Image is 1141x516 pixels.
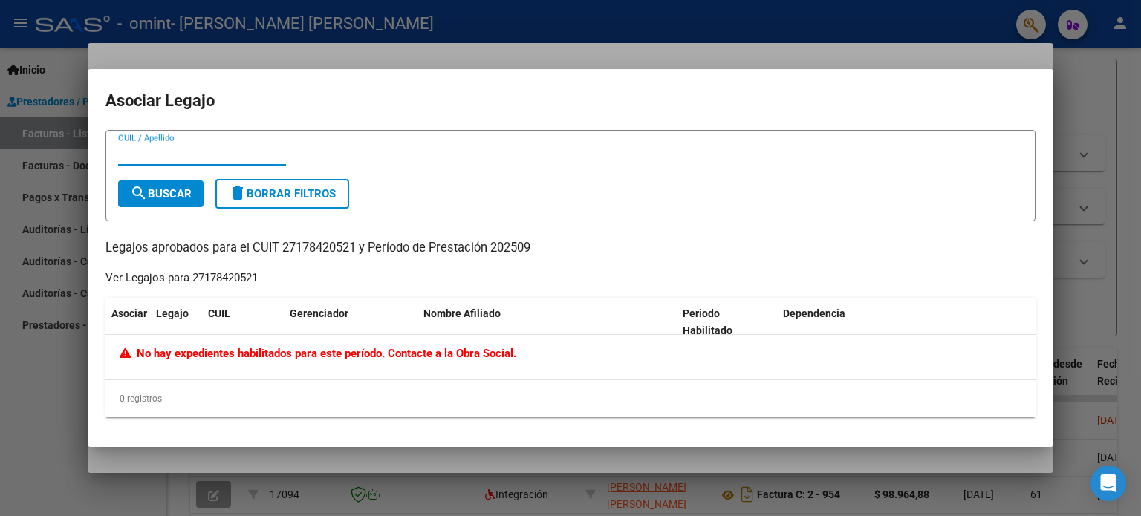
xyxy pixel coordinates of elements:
span: Gerenciador [290,307,348,319]
datatable-header-cell: Asociar [105,298,150,347]
datatable-header-cell: Periodo Habilitado [677,298,777,347]
mat-icon: search [130,184,148,202]
button: Borrar Filtros [215,179,349,209]
div: 0 registros [105,380,1036,417]
datatable-header-cell: Nombre Afiliado [417,298,677,347]
span: Periodo Habilitado [683,307,732,336]
datatable-header-cell: Dependencia [777,298,1036,347]
p: Legajos aprobados para el CUIT 27178420521 y Período de Prestación 202509 [105,239,1036,258]
span: Asociar [111,307,147,319]
span: Borrar Filtros [229,187,336,200]
div: Ver Legajos para 27178420521 [105,270,258,287]
span: CUIL [208,307,230,319]
button: Buscar [118,180,204,207]
h2: Asociar Legajo [105,87,1036,115]
datatable-header-cell: CUIL [202,298,284,347]
div: Open Intercom Messenger [1090,466,1126,501]
datatable-header-cell: Gerenciador [284,298,417,347]
span: Nombre Afiliado [423,307,501,319]
span: No hay expedientes habilitados para este período. Contacte a la Obra Social. [120,347,516,360]
datatable-header-cell: Legajo [150,298,202,347]
span: Legajo [156,307,189,319]
mat-icon: delete [229,184,247,202]
span: Dependencia [783,307,845,319]
span: Buscar [130,187,192,200]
